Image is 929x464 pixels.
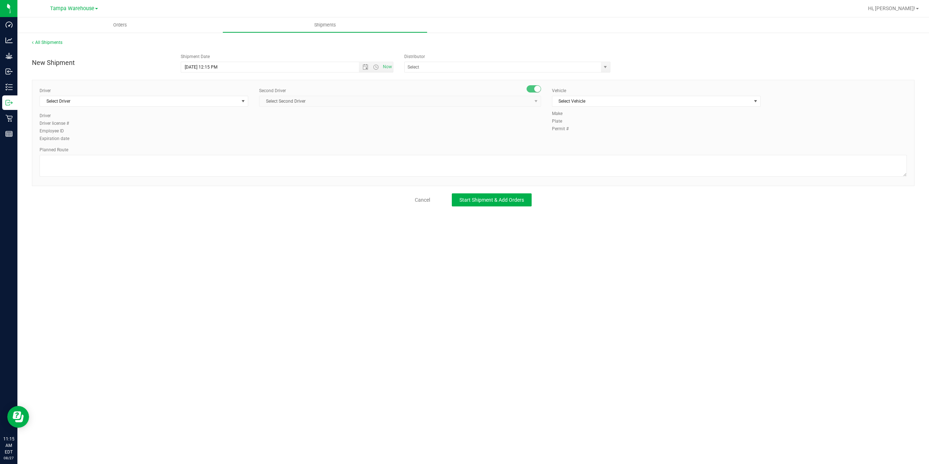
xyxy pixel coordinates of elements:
label: Vehicle [552,87,566,94]
label: Permit # [552,126,574,132]
p: 08/27 [3,455,14,461]
inline-svg: Retail [5,115,13,122]
label: Expiration date [40,135,76,142]
span: select [751,96,760,106]
span: select [239,96,248,106]
a: All Shipments [32,40,62,45]
label: Employee ID [40,128,76,134]
label: Plate [552,118,574,124]
inline-svg: Outbound [5,99,13,106]
span: Select Vehicle [552,96,751,106]
inline-svg: Inbound [5,68,13,75]
p: 11:15 AM EDT [3,436,14,455]
span: Hi, [PERSON_NAME]! [868,5,915,11]
span: Open the time view [370,64,382,70]
label: Distributor [404,53,425,60]
label: Driver license # [40,120,76,127]
label: Shipment Date [181,53,210,60]
span: Orders [103,22,137,28]
iframe: Resource center [7,406,29,428]
span: Start Shipment & Add Orders [459,197,524,203]
span: select [601,62,610,72]
label: Make [552,110,574,117]
inline-svg: Dashboard [5,21,13,28]
inline-svg: Reports [5,130,13,137]
inline-svg: Inventory [5,83,13,91]
label: Second Driver [259,87,286,94]
span: Select Driver [40,96,239,106]
span: Planned Route [40,147,68,152]
a: Shipments [222,17,427,33]
label: Driver [40,112,76,119]
inline-svg: Analytics [5,37,13,44]
a: Orders [17,17,222,33]
span: Shipments [304,22,346,28]
label: Driver [40,87,51,94]
span: Tampa Warehouse [50,5,94,12]
inline-svg: Grow [5,52,13,59]
button: Start Shipment & Add Orders [452,193,532,206]
span: Set Current date [381,62,393,72]
span: Open the date view [359,64,372,70]
h4: New Shipment [32,59,170,66]
input: Select [405,62,595,72]
a: Cancel [415,196,430,204]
